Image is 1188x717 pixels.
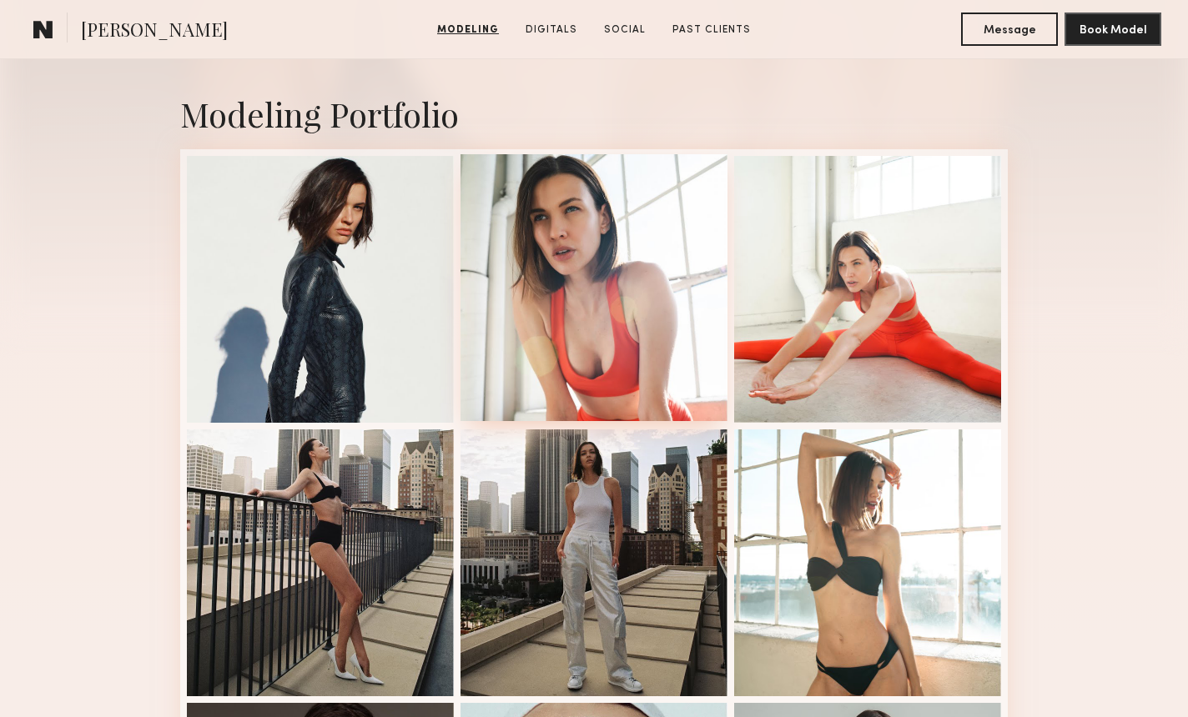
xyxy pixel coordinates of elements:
span: [PERSON_NAME] [81,17,228,46]
a: Digitals [519,23,584,38]
a: Modeling [430,23,506,38]
a: Book Model [1065,22,1161,36]
a: Past Clients [666,23,758,38]
a: Social [597,23,652,38]
button: Message [961,13,1058,46]
div: Modeling Portfolio [180,92,1008,136]
button: Book Model [1065,13,1161,46]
